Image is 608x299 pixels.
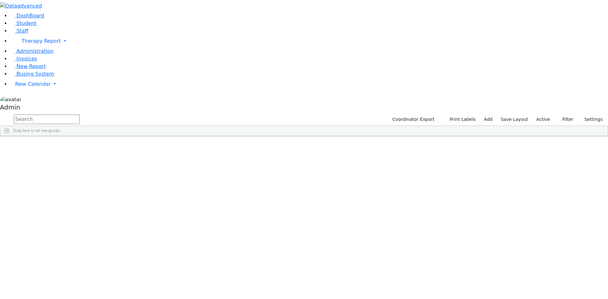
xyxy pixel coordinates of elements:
span: New Report [16,63,46,69]
a: Administration [10,48,54,54]
span: Staff [16,28,28,34]
button: Filter [554,115,576,124]
label: Active [534,115,553,124]
input: Search [14,115,80,124]
button: Settings [576,115,605,124]
span: Administration [16,48,54,54]
span: DashBoard [16,13,44,19]
span: Student [16,20,36,26]
a: Invoices [10,56,37,62]
button: Save Layout [498,115,531,124]
a: New Calendar [10,78,608,90]
a: DashBoard [10,13,44,19]
a: Staff [10,28,28,34]
span: Therapy Report [22,38,61,44]
button: Print Labels [442,115,478,124]
a: Therapy Report [10,35,608,47]
button: Coordinator Export [388,115,437,124]
span: Busing System [16,71,54,77]
span: New Calendar [15,81,51,87]
span: Drag here to set row groups [13,128,60,133]
span: Invoices [16,56,37,62]
a: Student [10,20,36,26]
a: Add [481,115,495,124]
a: New Report [10,63,46,69]
a: Busing System [10,71,54,77]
